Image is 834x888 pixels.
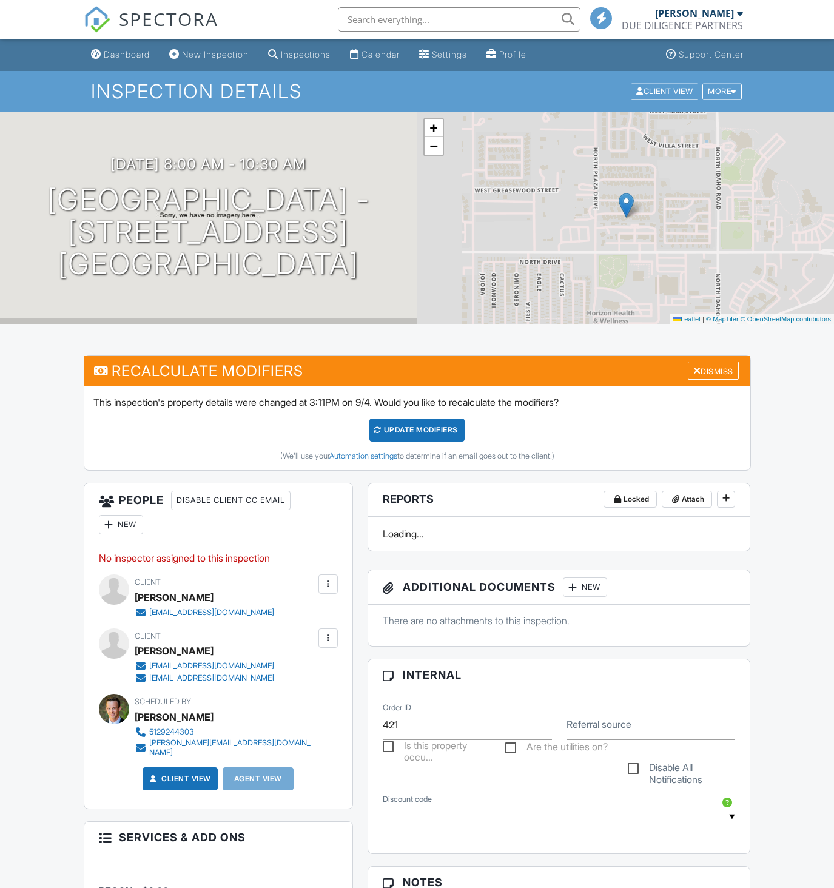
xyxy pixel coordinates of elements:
h3: People [84,483,352,542]
span: + [429,120,437,135]
a: © MapTiler [706,315,739,323]
a: Inspections [263,44,335,66]
span: SPECTORA [119,6,218,32]
a: Settings [414,44,472,66]
div: [EMAIL_ADDRESS][DOMAIN_NAME] [149,661,274,671]
a: [EMAIL_ADDRESS][DOMAIN_NAME] [135,660,274,672]
div: UPDATE Modifiers [369,419,465,442]
h1: Inspection Details [91,81,742,102]
a: [PERSON_NAME][EMAIL_ADDRESS][DOMAIN_NAME] [135,738,315,758]
div: Dashboard [104,49,150,59]
div: Disable Client CC Email [171,491,291,510]
span: | [702,315,704,323]
div: Profile [499,49,526,59]
label: Referral source [567,718,631,731]
div: Support Center [679,49,744,59]
div: [EMAIL_ADDRESS][DOMAIN_NAME] [149,608,274,617]
img: Marker [619,193,634,218]
div: Inspections [281,49,331,59]
div: This inspection's property details were changed at 3:11PM on 9/4. Would you like to recalculate t... [84,386,750,470]
span: Client [135,631,161,641]
h3: [DATE] 8:00 am - 10:30 am [110,156,306,172]
h1: [GEOGRAPHIC_DATA] - [STREET_ADDRESS] [GEOGRAPHIC_DATA] [19,184,398,280]
div: Settings [432,49,467,59]
a: Calendar [345,44,405,66]
a: Zoom out [425,137,443,155]
div: [EMAIL_ADDRESS][DOMAIN_NAME] [149,673,274,683]
p: No inspector assigned to this inspection [99,551,338,565]
a: Client View [147,773,211,785]
div: Calendar [362,49,400,59]
a: Support Center [661,44,748,66]
div: Dismiss [688,362,739,380]
span: − [429,138,437,153]
label: Discount code [383,794,432,805]
h3: Additional Documents [368,570,750,605]
label: Order ID [383,702,411,713]
a: [EMAIL_ADDRESS][DOMAIN_NAME] [135,607,274,619]
div: [PERSON_NAME] [135,588,214,607]
div: [PERSON_NAME] [135,708,214,726]
div: New [563,577,607,597]
div: More [702,83,742,99]
span: Scheduled By [135,697,191,706]
a: New Inspection [164,44,254,66]
label: Are the utilities on? [505,741,608,756]
a: © OpenStreetMap contributors [741,315,831,323]
div: (We'll use your to determine if an email goes out to the client.) [93,451,741,461]
a: Zoom in [425,119,443,137]
a: [EMAIL_ADDRESS][DOMAIN_NAME] [135,672,274,684]
a: Leaflet [673,315,701,323]
div: [PERSON_NAME] [655,7,734,19]
p: There are no attachments to this inspection. [383,614,736,627]
a: Client View [630,86,701,95]
img: The Best Home Inspection Software - Spectora [84,6,110,33]
h3: Services & Add ons [84,822,352,853]
input: Search everything... [338,7,580,32]
h3: Internal [368,659,750,691]
div: DUE DILIGENCE PARTNERS [622,19,743,32]
a: SPECTORA [84,16,218,42]
div: New [99,515,143,534]
h3: Recalculate Modifiers [84,356,750,386]
a: Profile [482,44,531,66]
a: Dashboard [86,44,155,66]
div: [PERSON_NAME] [135,642,214,660]
label: Disable All Notifications [628,762,736,777]
div: New Inspection [182,49,249,59]
a: Automation settings [329,451,397,460]
label: Is this property occupied? [383,740,491,755]
a: 5129244303 [135,726,315,738]
div: 5129244303 [149,727,194,737]
div: Client View [631,83,698,99]
span: Client [135,577,161,587]
div: [PERSON_NAME][EMAIL_ADDRESS][DOMAIN_NAME] [149,738,315,758]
